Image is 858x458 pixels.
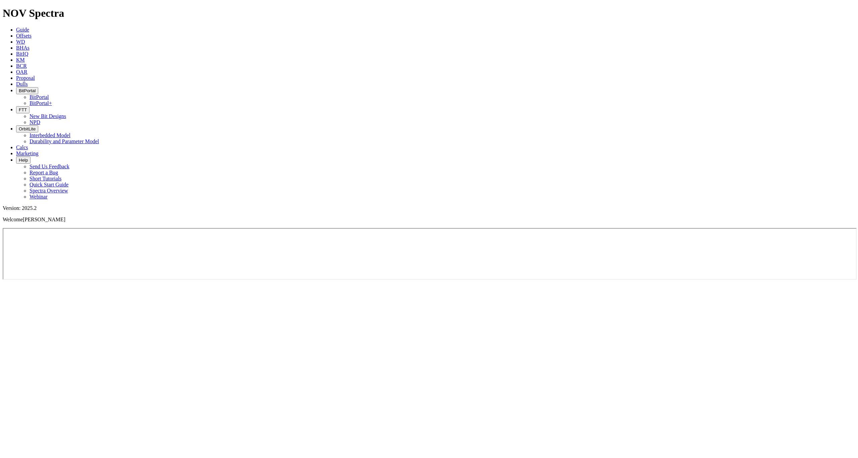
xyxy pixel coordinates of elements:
[3,217,855,223] p: Welcome
[29,119,40,125] a: NPD
[29,100,52,106] a: BitPortal+
[19,158,28,163] span: Help
[3,205,855,211] div: Version: 2025.2
[19,88,36,93] span: BitPortal
[16,87,38,94] button: BitPortal
[19,107,27,112] span: FTT
[16,63,27,69] a: BCR
[16,57,25,63] a: KM
[16,106,29,113] button: FTT
[16,81,28,87] a: Dulls
[29,170,58,175] a: Report a Bug
[23,217,65,222] span: [PERSON_NAME]
[16,145,28,150] a: Calcs
[16,33,32,39] a: Offsets
[16,125,38,132] button: OrbitLite
[16,27,29,33] a: Guide
[29,164,69,169] a: Send Us Feedback
[19,126,36,131] span: OrbitLite
[29,182,68,187] a: Quick Start Guide
[16,75,35,81] a: Proposal
[16,51,28,57] a: BitIQ
[16,45,29,51] a: BHAs
[29,94,49,100] a: BitPortal
[16,69,27,75] a: OAR
[29,194,48,199] a: Webinar
[29,138,99,144] a: Durability and Parameter Model
[16,151,39,156] a: Marketing
[16,39,25,45] a: WD
[29,176,62,181] a: Short Tutorials
[29,132,70,138] a: Interbedded Model
[29,188,68,193] a: Spectra Overview
[16,157,30,164] button: Help
[29,113,66,119] a: New Bit Designs
[3,7,855,19] h1: NOV Spectra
